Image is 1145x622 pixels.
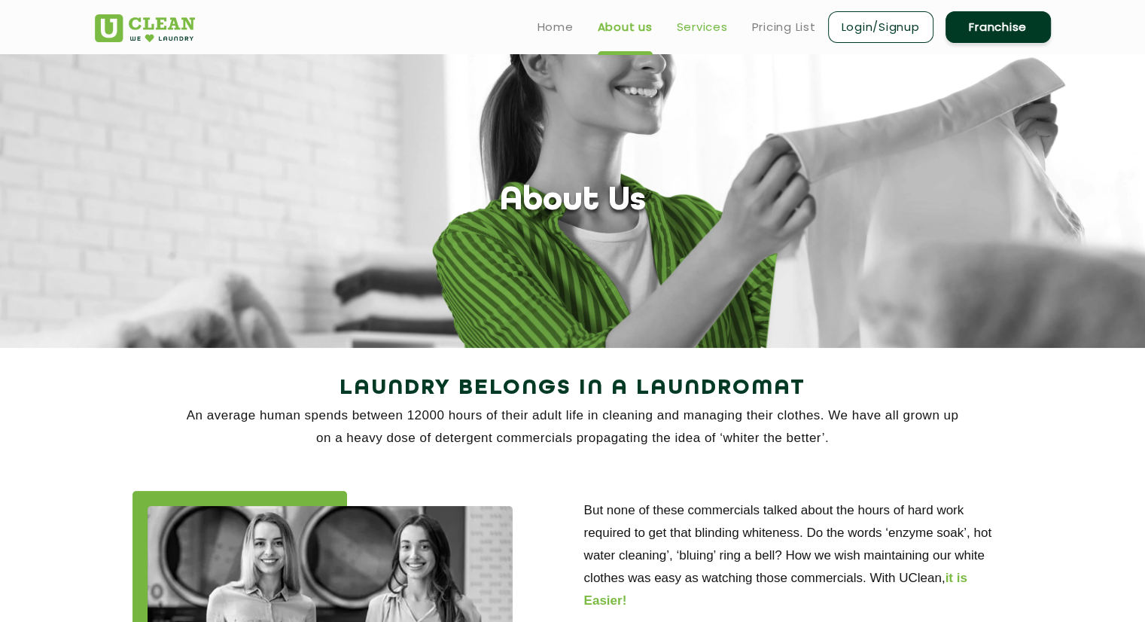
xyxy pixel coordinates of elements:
[752,18,816,36] a: Pricing List
[537,18,574,36] a: Home
[500,182,646,221] h1: About Us
[584,499,1013,612] p: But none of these commercials talked about the hours of hard work required to get that blinding w...
[946,11,1051,43] a: Franchise
[828,11,933,43] a: Login/Signup
[95,404,1051,450] p: An average human spends between 12000 hours of their adult life in cleaning and managing their cl...
[677,18,728,36] a: Services
[95,370,1051,407] h2: Laundry Belongs in a Laundromat
[95,14,195,42] img: UClean Laundry and Dry Cleaning
[598,18,653,36] a: About us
